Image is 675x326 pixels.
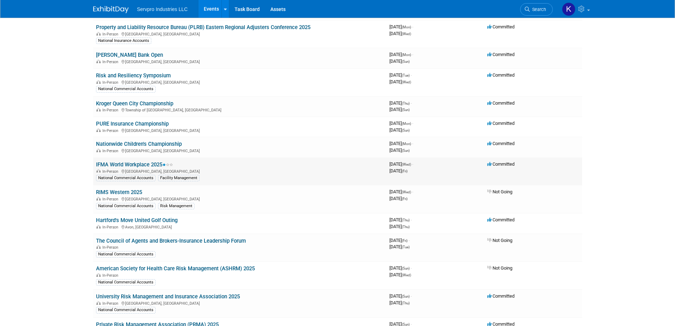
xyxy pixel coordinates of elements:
[96,189,142,195] a: RIMS Western 2025
[96,100,173,107] a: Kroger Queen City Championship
[487,24,514,29] span: Committed
[96,121,169,127] a: PURE Insurance Championship
[102,225,120,230] span: In-Person
[389,196,407,201] span: [DATE]
[402,73,410,77] span: (Tue)
[487,72,514,78] span: Committed
[389,293,412,299] span: [DATE]
[96,169,101,173] img: In-Person Event
[389,59,410,64] span: [DATE]
[402,108,410,112] span: (Sun)
[96,72,171,79] a: Risk and Resiliency Symposium
[412,189,413,194] span: -
[96,161,173,168] a: IFMA World Workplace 2025
[402,294,410,298] span: (Sun)
[96,265,255,272] a: American Society for Health Care Risk Management (ASHRM) 2025
[96,168,384,174] div: [GEOGRAPHIC_DATA], [GEOGRAPHIC_DATA]
[409,238,410,243] span: -
[412,121,413,126] span: -
[530,7,546,12] span: Search
[389,100,412,106] span: [DATE]
[96,141,182,147] a: Nationwide Children's Championship
[158,175,199,181] div: Facility Management
[402,149,410,153] span: (Sun)
[137,6,188,12] span: Servpro Industries LLC
[389,189,413,194] span: [DATE]
[389,148,410,153] span: [DATE]
[102,169,120,174] span: In-Person
[402,190,411,194] span: (Wed)
[102,128,120,133] span: In-Person
[411,293,412,299] span: -
[402,239,407,243] span: (Fri)
[487,141,514,146] span: Committed
[102,301,120,306] span: In-Person
[487,100,514,106] span: Committed
[402,32,411,36] span: (Wed)
[96,52,163,58] a: [PERSON_NAME] Bank Open
[412,52,413,57] span: -
[96,38,151,44] div: National Insurance Accounts
[402,25,411,29] span: (Mon)
[487,293,514,299] span: Committed
[96,108,101,111] img: In-Person Event
[102,273,120,278] span: In-Person
[96,148,384,153] div: [GEOGRAPHIC_DATA], [GEOGRAPHIC_DATA]
[96,300,384,306] div: [GEOGRAPHIC_DATA], [GEOGRAPHIC_DATA]
[520,3,553,16] a: Search
[389,52,413,57] span: [DATE]
[389,107,410,112] span: [DATE]
[389,300,410,305] span: [DATE]
[487,189,512,194] span: Not Going
[389,79,411,84] span: [DATE]
[96,225,101,228] img: In-Person Event
[389,31,411,36] span: [DATE]
[96,32,101,35] img: In-Person Event
[402,245,410,249] span: (Tue)
[402,128,410,132] span: (Sun)
[96,31,384,37] div: [GEOGRAPHIC_DATA], [GEOGRAPHIC_DATA]
[402,273,411,277] span: (Wed)
[96,251,156,258] div: National Commercial Accounts
[102,32,120,37] span: In-Person
[96,80,101,84] img: In-Person Event
[389,161,413,167] span: [DATE]
[389,217,412,222] span: [DATE]
[96,293,240,300] a: University Risk Management and Insurance Association 2025
[96,24,310,31] a: Property and Liability Resource Bureau (PLRB) Eastern Regional Adjusters Conference 2025
[411,265,412,271] span: -
[102,80,120,85] span: In-Person
[102,60,120,64] span: In-Person
[389,244,410,249] span: [DATE]
[389,224,410,229] span: [DATE]
[402,169,407,173] span: (Fri)
[96,245,101,249] img: In-Person Event
[412,141,413,146] span: -
[411,100,412,106] span: -
[402,218,410,222] span: (Thu)
[389,272,411,277] span: [DATE]
[402,142,411,146] span: (Mon)
[96,59,384,64] div: [GEOGRAPHIC_DATA], [GEOGRAPHIC_DATA]
[96,203,156,209] div: National Commercial Accounts
[96,107,384,112] div: Township of [GEOGRAPHIC_DATA], [GEOGRAPHIC_DATA]
[402,197,407,201] span: (Fri)
[402,225,410,229] span: (Thu)
[93,6,129,13] img: ExhibitDay
[96,196,384,201] div: [GEOGRAPHIC_DATA], [GEOGRAPHIC_DATA]
[402,53,411,57] span: (Mon)
[389,127,410,133] span: [DATE]
[96,128,101,132] img: In-Person Event
[96,273,101,277] img: In-Person Event
[389,238,410,243] span: [DATE]
[96,197,101,200] img: In-Person Event
[487,121,514,126] span: Committed
[96,86,156,92] div: National Commercial Accounts
[402,80,411,84] span: (Wed)
[389,141,413,146] span: [DATE]
[102,149,120,153] span: In-Person
[487,161,514,167] span: Committed
[96,224,384,230] div: Avon, [GEOGRAPHIC_DATA]
[102,108,120,112] span: In-Person
[402,122,411,126] span: (Mon)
